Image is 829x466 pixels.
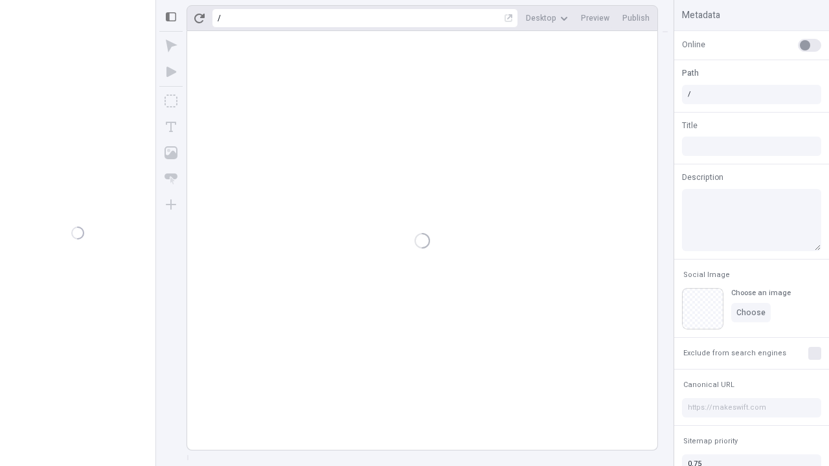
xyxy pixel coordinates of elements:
div: Choose an image [731,288,791,298]
button: Text [159,115,183,139]
div: / [218,13,221,23]
button: Image [159,141,183,164]
button: Canonical URL [681,377,737,393]
span: Sitemap priority [683,436,738,446]
button: Desktop [521,8,573,28]
input: https://makeswift.com [682,398,821,417]
button: Publish [617,8,655,28]
span: Desktop [526,13,556,23]
span: Publish [622,13,650,23]
button: Sitemap priority [681,434,740,449]
button: Choose [731,303,771,322]
span: Social Image [683,270,730,280]
button: Social Image [681,267,732,283]
span: Canonical URL [683,380,734,390]
span: Exclude from search engines [683,348,786,358]
button: Box [159,89,183,113]
span: Online [682,39,705,50]
span: Path [682,67,699,79]
span: Preview [581,13,609,23]
button: Button [159,167,183,190]
span: Choose [736,307,766,318]
span: Title [682,120,698,131]
span: Description [682,172,723,183]
button: Preview [576,8,615,28]
button: Exclude from search engines [681,346,789,361]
